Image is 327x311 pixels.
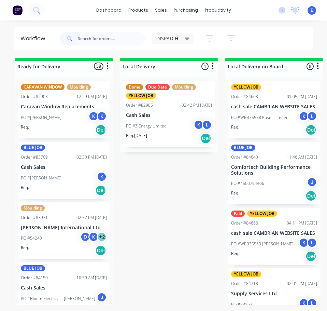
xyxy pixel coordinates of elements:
div: 10:59 AM [DATE] [76,275,107,281]
div: J [307,177,317,187]
p: Cash Sales [21,285,107,291]
p: Comfortech Building Performance Solutions [231,164,317,176]
div: YELLOW JOB [231,271,261,277]
p: Cash Sales [21,164,107,170]
div: L [307,111,317,121]
p: Cash Sales [126,112,212,118]
img: Factory [12,5,23,15]
p: PO #WEB35538 Koseli Limited [231,114,288,121]
div: sales [152,5,170,15]
div: 02:42 PM [DATE] [182,102,212,108]
input: Search for orders... [78,32,145,45]
span: E [311,7,313,13]
div: PaidYELLOW JOBOrder #8466604:11 PM [DATE]cash sale CAMBRIAN WEBSITE SALESPO #WEB35563 [PERSON_NAM... [228,208,320,265]
div: K [88,232,99,242]
div: Order #84608 [231,94,258,100]
div: Moulding [67,84,91,90]
p: PO #Bloom Electrical - [PERSON_NAME] [21,296,95,302]
div: Del [95,185,106,196]
p: Req. [231,124,239,130]
div: K [299,298,309,308]
p: Caravan Window Replacements [21,104,107,110]
p: cash sale CAMBRIAN WEBSITE SALES [231,104,317,110]
div: K [299,238,309,248]
div: BLUE JOB [21,265,45,271]
div: Moulding [172,84,196,90]
div: Del [305,190,316,201]
div: Del [305,124,316,135]
div: K [299,111,309,121]
p: Req. [231,190,239,196]
p: Req. [231,251,239,257]
div: Order #84640 [231,154,258,160]
p: Req. [21,185,29,191]
div: K [88,111,99,121]
div: Due Date [145,84,170,90]
div: BLUE JOBOrder #8464011:46 AM [DATE]Comfortech Building Performance SolutionsPO #4500794406JReq.Del [228,142,320,205]
div: J [97,292,107,302]
div: K [97,111,107,121]
p: cash sale CAMBRIAN WEBSITE SALES [231,230,317,236]
div: 11:46 AM [DATE] [287,154,317,160]
div: MouldingOrder #8393102:57 PM [DATE][PERSON_NAME] International LtdPO #54240DK+2Req.Del [18,202,110,259]
span: DISPATCH [156,35,178,42]
div: Moulding [21,205,45,211]
p: [PERSON_NAME] International Ltd [21,225,107,231]
p: PO #Z Energy Limited [126,123,167,129]
div: BLUE JOB [231,145,255,151]
div: YELLOW JOB [126,93,156,99]
div: BLUE JOBOrder #8370902:30 PM [DATE]Cash SalesPO #[PERSON_NAME]KReq.Del [18,142,110,199]
div: 12:29 PM [DATE] [76,94,107,100]
div: purchasing [170,5,201,15]
div: Order #84718 [231,281,258,287]
div: Paid [231,211,245,217]
div: 01:05 PM [DATE] [287,94,317,100]
div: CARAVAN WINDOWMouldingOrder #8290312:29 PM [DATE]Caravan Window ReplacementsPO #[PERSON_NAME]KKRe... [18,81,110,138]
div: Order #82903 [21,94,48,100]
div: Order #84150 [21,275,48,281]
div: Del [95,124,106,135]
p: PO #WEB35563 [PERSON_NAME] [231,241,294,247]
div: + 2 [97,232,107,242]
div: CARAVAN WINDOW [21,84,65,90]
div: L [307,298,317,308]
div: Workflow [20,35,48,43]
div: Order #83709 [21,154,48,160]
div: BLUE JOB [21,145,45,151]
div: DomeDue DateMouldingYELLOW JOBOrder #8298502:42 PM [DATE]Cash SalesPO #Z Energy LimitedKLReq.[DAT... [123,81,215,147]
div: 02:57 PM [DATE] [76,215,107,221]
div: K [97,172,107,182]
p: PO #54240 [21,235,42,241]
div: 02:01 PM [DATE] [287,281,317,287]
div: Dome [126,84,143,90]
div: YELLOW JOB [247,211,277,217]
div: Del [200,133,211,144]
div: 02:30 PM [DATE] [76,154,107,160]
div: L [307,238,317,248]
p: PO #[PERSON_NAME] [21,114,61,121]
div: YELLOW JOBOrder #8460801:05 PM [DATE]cash sale CAMBRIAN WEBSITE SALESPO #WEB35538 Koseli LimitedK... [228,81,320,138]
p: Req. [21,124,29,130]
p: Req. [DATE] [126,133,147,139]
div: Order #83931 [21,215,48,221]
p: PO #[PERSON_NAME] [21,175,61,181]
div: 04:11 PM [DATE] [287,220,317,226]
a: dashboard [93,5,125,15]
div: productivity [201,5,234,15]
p: Req. [21,245,29,251]
div: YELLOW JOB [231,84,261,90]
p: PO #53163 [231,301,252,308]
p: Supply Services Ltd [231,291,317,297]
div: L [202,120,212,130]
div: products [125,5,152,15]
div: Del [95,245,106,256]
div: D [80,232,90,242]
div: Del [305,251,316,262]
div: Order #84666 [231,220,258,226]
p: PO #4500794406 [231,180,264,187]
div: K [194,120,204,130]
div: Order #82985 [126,102,153,108]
